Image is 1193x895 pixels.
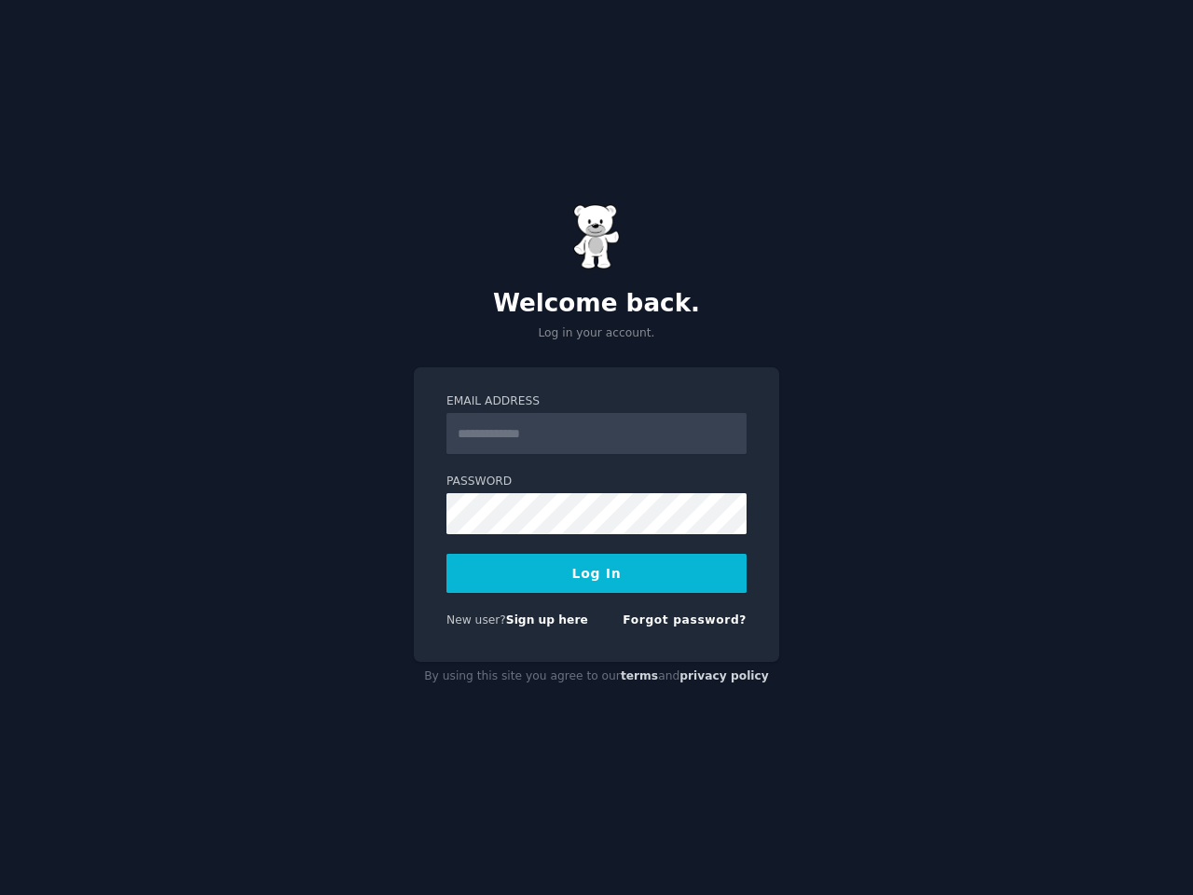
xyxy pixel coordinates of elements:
label: Email Address [446,393,747,410]
a: Forgot password? [623,613,747,626]
div: By using this site you agree to our and [414,662,779,692]
label: Password [446,474,747,490]
h2: Welcome back. [414,289,779,319]
span: New user? [446,613,506,626]
a: privacy policy [679,669,769,682]
img: Gummy Bear [573,204,620,269]
a: Sign up here [506,613,588,626]
button: Log In [446,554,747,593]
a: terms [621,669,658,682]
p: Log in your account. [414,325,779,342]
